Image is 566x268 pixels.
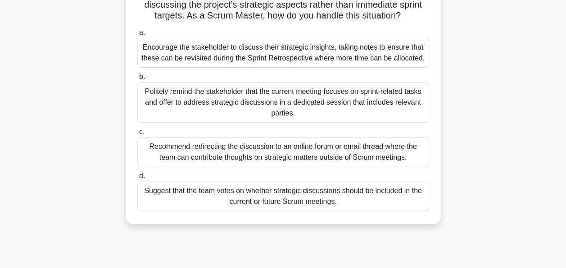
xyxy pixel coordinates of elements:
[137,38,429,68] div: Encourage the stakeholder to discuss their strategic insights, taking notes to ensure that these ...
[139,172,145,180] span: d.
[137,82,429,123] div: Politely remind the stakeholder that the current meeting focuses on sprint-related tasks and offe...
[137,181,429,211] div: Suggest that the team votes on whether strategic discussions should be included in the current or...
[139,128,145,135] span: c.
[139,28,145,36] span: a.
[137,137,429,167] div: Recommend redirecting the discussion to an online forum or email thread where the team can contri...
[139,73,145,80] span: b.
